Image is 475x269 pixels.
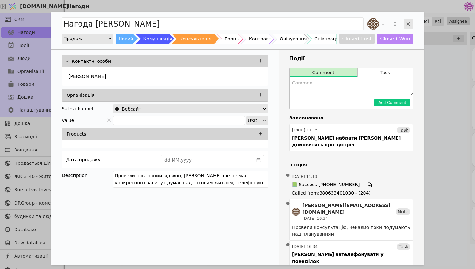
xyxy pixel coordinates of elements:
[289,55,413,62] h3: Події
[63,34,108,43] div: Продаж
[302,216,396,221] div: [DATE] 16:34
[67,92,95,99] p: Організація
[292,174,319,180] span: [DATE] 11:13 :
[280,34,307,44] div: Очікування
[249,34,271,44] div: Контракт
[367,18,379,30] img: an
[302,202,396,216] div: [PERSON_NAME][EMAIL_ADDRESS][DOMAIN_NAME]
[374,99,410,106] button: Add Comment
[62,104,93,113] div: Sales channel
[289,115,413,121] h4: Заплановано
[292,190,411,196] span: Called from : 380633401030 - (204)
[51,12,424,265] div: Add Opportunity
[292,224,410,238] div: Провели консультацію, чекаємо поки подумають над плануванням
[292,244,318,250] div: [DATE] 16:34
[69,73,106,80] p: [PERSON_NAME]
[62,116,74,125] span: Value
[397,243,410,250] div: Task
[161,155,253,164] input: dd.MM.yyyy
[285,167,291,184] span: •
[292,208,300,216] img: an
[115,107,119,111] img: online-store.svg
[397,127,410,133] div: Task
[285,237,291,253] span: •
[292,135,410,148] div: [PERSON_NAME] набрати [PERSON_NAME] домовитись про зустріч
[339,34,375,44] button: Closed Lost
[285,196,291,212] span: •
[292,251,410,265] div: [PERSON_NAME] зателефонувати у понеділок
[143,34,172,44] div: Комунікація
[292,181,360,188] span: 📗 Success [PHONE_NUMBER]
[248,116,262,125] div: USD
[396,208,410,215] div: Note
[67,131,86,138] p: Products
[289,162,413,168] h4: Історія
[358,68,413,77] button: Task
[72,58,111,65] p: Контактні особи
[122,105,141,114] span: Вебсайт
[224,34,238,44] div: Бронь
[66,155,100,164] div: Дата продажу
[290,68,357,77] button: Comment
[113,171,268,188] textarea: Провели повторний зідзвон, [PERSON_NAME] ще не має конкретного запиту і думає над готовим житлом,...
[314,34,339,44] div: Співпраця
[292,127,318,133] div: [DATE] 11:15
[62,171,113,180] div: Description
[179,34,211,44] div: Консультація
[256,158,261,162] svg: calender simple
[119,34,133,44] div: Новий
[377,34,413,44] button: Closed Won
